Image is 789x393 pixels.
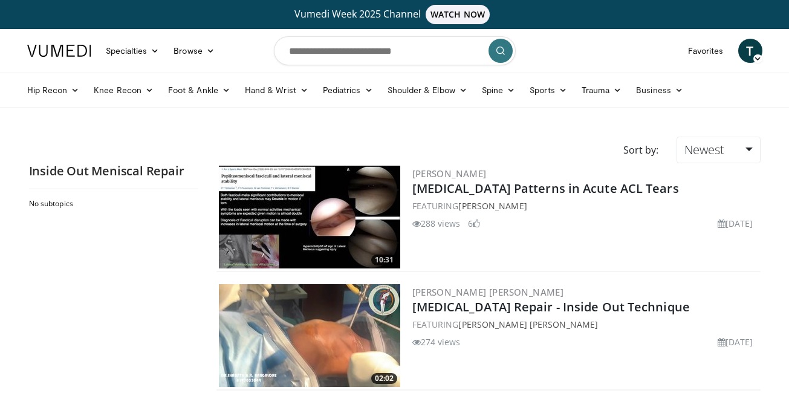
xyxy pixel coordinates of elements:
[718,217,753,230] li: [DATE]
[371,255,397,265] span: 10:31
[412,200,758,212] div: FEATURING
[161,78,238,102] a: Foot & Ankle
[274,36,516,65] input: Search topics, interventions
[219,166,400,268] a: 10:31
[412,336,461,348] li: 274 views
[426,5,490,24] span: WATCH NOW
[677,137,760,163] a: Newest
[458,200,527,212] a: [PERSON_NAME]
[475,78,522,102] a: Spine
[238,78,316,102] a: Hand & Wrist
[412,286,564,298] a: [PERSON_NAME] [PERSON_NAME]
[412,167,487,180] a: [PERSON_NAME]
[718,336,753,348] li: [DATE]
[629,78,690,102] a: Business
[738,39,762,63] a: T
[29,199,195,209] h2: No subtopics
[522,78,574,102] a: Sports
[458,319,598,330] a: [PERSON_NAME] [PERSON_NAME]
[681,39,731,63] a: Favorites
[99,39,167,63] a: Specialties
[29,163,198,179] h2: Inside Out Meniscal Repair
[684,141,724,158] span: Newest
[412,299,690,315] a: [MEDICAL_DATA] Repair - Inside Out Technique
[380,78,475,102] a: Shoulder & Elbow
[316,78,380,102] a: Pediatrics
[20,78,87,102] a: Hip Recon
[86,78,161,102] a: Knee Recon
[166,39,222,63] a: Browse
[412,318,758,331] div: FEATURING
[219,166,400,268] img: 668c1cee-1ff6-46bb-913b-50f69012f802.300x170_q85_crop-smart_upscale.jpg
[614,137,667,163] div: Sort by:
[29,5,761,24] a: Vumedi Week 2025 ChannelWATCH NOW
[219,284,400,387] a: 02:02
[468,217,480,230] li: 6
[574,78,629,102] a: Trauma
[219,284,400,387] img: 94506c36-9665-4f52-9c4b-6f1b1933ac5d.300x170_q85_crop-smart_upscale.jpg
[412,217,461,230] li: 288 views
[27,45,91,57] img: VuMedi Logo
[412,180,679,197] a: [MEDICAL_DATA] Patterns in Acute ACL Tears
[371,373,397,384] span: 02:02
